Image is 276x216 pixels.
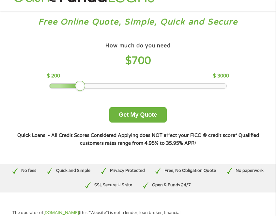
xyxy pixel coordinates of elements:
strong: Qualified customers rates range from 4.95% to 35.95% APR¹ [80,133,259,146]
p: No paperwork [236,168,264,174]
p: Quick and Simple [56,168,90,174]
p: $ 3000 [213,73,229,80]
p: $ 200 [47,73,60,80]
p: Open & Funds 24/7 [152,182,191,188]
p: Privacy Protected [110,168,145,174]
p: No fees [21,168,36,174]
h4: $ [47,54,229,68]
span: 700 [131,55,151,67]
p: Free, No Obligation Quote [164,168,216,174]
strong: Quick Loans - All Credit Scores Considered [17,133,116,138]
a: [DOMAIN_NAME] [43,210,79,215]
h3: Free Online Quote, Simple, Quick and Secure [6,17,270,27]
p: SSL Secure U.S site [94,182,132,188]
button: Get My Quote [109,107,166,123]
strong: Applying does NOT affect your FICO ® credit score* [118,133,237,138]
h4: How much do you need [105,42,171,49]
